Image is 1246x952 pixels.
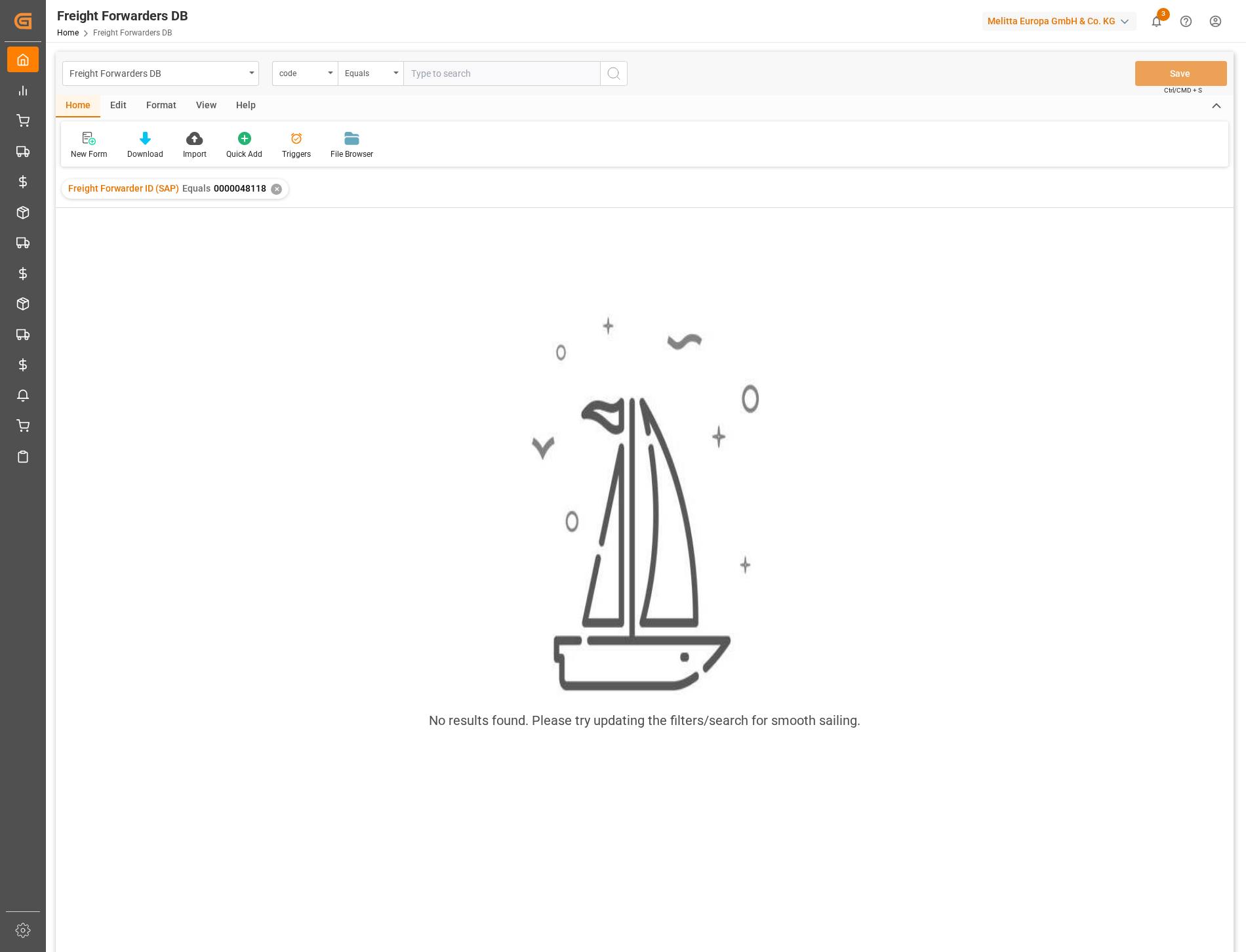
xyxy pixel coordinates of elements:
img: smooth_sailing.jpeg [530,314,759,694]
button: open menu [272,61,338,86]
div: New Form [71,148,108,160]
button: search button [600,61,628,86]
div: Home [56,95,100,117]
span: Freight Forwarder ID (SAP) [68,183,179,194]
a: Home [57,28,79,37]
button: open menu [62,61,259,86]
button: open menu [338,61,403,86]
button: Help Center [1171,7,1201,36]
div: Equals [345,64,390,79]
span: 3 [1157,8,1170,21]
div: Triggers [282,148,311,160]
input: Type to search [403,61,600,86]
div: ✕ [271,184,282,195]
div: Freight Forwarders DB [70,64,245,81]
div: Melitta Europa GmbH & Co. KG [982,12,1136,31]
span: Ctrl/CMD + S [1164,85,1202,95]
div: Help [226,95,266,117]
div: File Browser [331,148,373,160]
div: Download [127,148,163,160]
button: Melitta Europa GmbH & Co. KG [982,9,1142,33]
span: Equals [182,183,211,194]
div: Format [136,95,186,117]
div: View [186,95,226,117]
div: code [279,64,324,79]
div: No results found. Please try updating the filters/search for smooth sailing. [429,711,860,730]
span: 0000048118 [214,183,266,194]
div: Edit [100,95,136,117]
div: Freight Forwarders DB [57,6,188,26]
button: show 3 new notifications [1142,7,1171,36]
div: Quick Add [226,148,262,160]
button: Save [1135,61,1227,86]
div: Import [183,148,207,160]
